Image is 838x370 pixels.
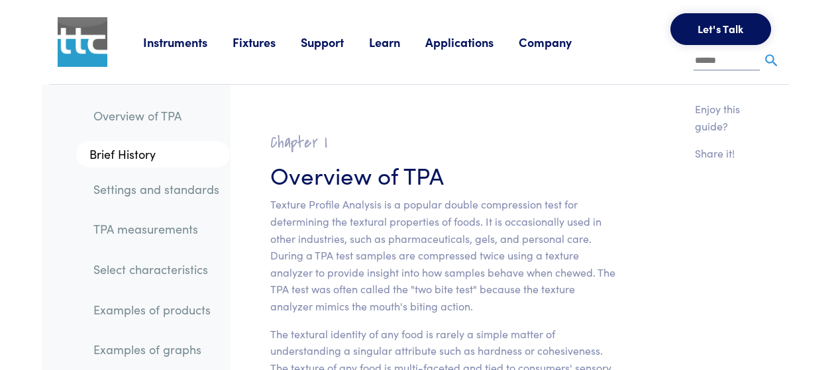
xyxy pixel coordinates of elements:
button: Let's Talk [670,13,771,45]
a: Share on LinkedIn [695,223,708,240]
img: ttc_logo_1x1_v1.0.png [58,17,107,67]
a: Learn [369,34,425,50]
a: TPA measurements [83,214,230,244]
p: Share it! [695,145,757,162]
p: Enjoy this guide? [695,101,757,134]
a: Overview of TPA [83,101,230,131]
a: Fixtures [233,34,301,50]
a: Applications [425,34,519,50]
a: Company [519,34,597,50]
a: Select characteristics [83,254,230,285]
a: Examples of products [83,295,230,325]
h3: Overview of TPA [270,158,615,191]
a: Support [301,34,369,50]
a: Settings and standards [83,174,230,205]
h2: Chapter I [270,132,615,153]
a: Instruments [143,34,233,50]
a: Examples of graphs [83,334,230,365]
a: Brief History [76,141,230,167]
p: Texture Profile Analysis is a popular double compression test for determining the textural proper... [270,196,615,314]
